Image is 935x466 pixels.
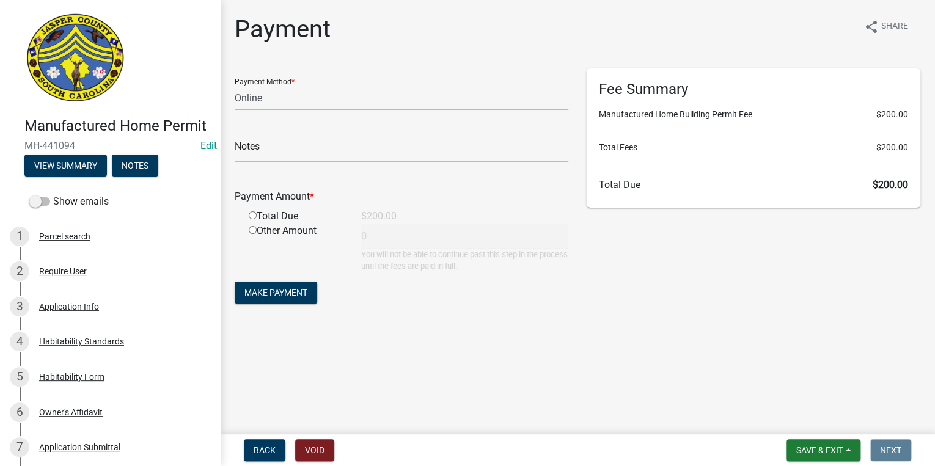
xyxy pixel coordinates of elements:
[112,155,158,177] button: Notes
[10,367,29,387] div: 5
[10,402,29,422] div: 6
[24,140,196,151] span: MH-441094
[24,155,107,177] button: View Summary
[244,439,285,461] button: Back
[39,337,124,346] div: Habitability Standards
[240,224,352,272] div: Other Amount
[873,179,908,191] span: $200.00
[235,15,331,44] h1: Payment
[240,209,352,224] div: Total Due
[876,108,908,121] span: $200.00
[864,20,879,34] i: share
[39,267,87,275] div: Require User
[880,445,901,455] span: Next
[599,179,908,191] h6: Total Due
[254,445,276,455] span: Back
[10,297,29,316] div: 3
[39,408,103,417] div: Owner's Affidavit
[235,282,317,304] button: Make Payment
[854,15,918,38] button: shareShare
[599,141,908,154] li: Total Fees
[796,445,843,455] span: Save & Exit
[244,288,307,297] span: Make Payment
[881,20,908,34] span: Share
[295,439,334,461] button: Void
[200,140,217,151] wm-modal-confirm: Edit Application Number
[599,108,908,121] li: Manufactured Home Building Permit Fee
[10,261,29,281] div: 2
[24,161,107,171] wm-modal-confirm: Summary
[10,332,29,351] div: 4
[599,81,908,98] h6: Fee Summary
[200,140,217,151] a: Edit
[29,194,109,209] label: Show emails
[39,302,99,311] div: Application Info
[10,437,29,457] div: 7
[10,227,29,246] div: 1
[870,439,911,461] button: Next
[39,373,105,381] div: Habitability Form
[112,161,158,171] wm-modal-confirm: Notes
[226,189,577,204] div: Payment Amount
[39,232,90,241] div: Parcel search
[39,443,120,451] div: Application Submittal
[24,13,127,104] img: Jasper County, South Carolina
[876,141,908,154] span: $200.00
[24,117,210,135] h4: Manufactured Home Permit
[787,439,860,461] button: Save & Exit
